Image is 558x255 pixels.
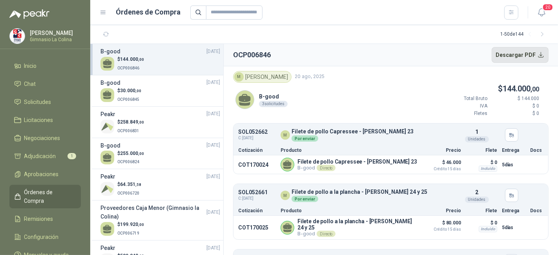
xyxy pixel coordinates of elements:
span: [DATE] [206,173,220,180]
a: Inicio [9,58,81,73]
a: Solicitudes [9,95,81,109]
span: 30.000 [120,88,141,93]
div: Directo [317,165,336,171]
p: $ 0 [492,102,539,110]
p: Fletes [440,110,487,117]
p: $ [117,56,144,63]
p: $ [117,150,144,157]
span: OCP006720 [117,191,139,195]
span: OCP006846 [117,66,139,70]
p: Precio [422,208,461,213]
span: 64.351 [120,182,141,187]
div: Incluido [479,226,497,232]
p: $ 0 [492,110,539,117]
span: Solicitudes [24,98,51,106]
span: ,58 [135,182,141,187]
p: COT170025 [238,224,276,231]
span: Configuración [24,233,59,241]
span: Negociaciones [24,134,60,142]
p: Cotización [238,208,276,213]
p: 1 [475,127,478,136]
span: 20 [542,4,553,11]
p: $ [117,87,141,95]
span: Inicio [24,62,37,70]
p: $ [117,221,144,228]
p: Entrega [502,148,525,153]
div: Incluido [479,166,497,172]
span: [DATE] [206,209,220,216]
button: Descargar PDF [492,47,549,63]
p: $ 0 [466,218,497,228]
p: Docs [530,148,543,153]
div: Directo [317,231,336,237]
p: $ 80.000 [422,218,461,231]
p: $ 0 [466,158,497,167]
a: B-good[DATE] $30.000,00OCP006845 [100,78,220,103]
span: OCP006831 [117,129,139,133]
span: ,00 [135,89,141,93]
img: Logo peakr [9,9,49,19]
p: Filete de pollo Capressee - [PERSON_NAME] 23 [292,129,414,135]
h2: OCP006846 [233,49,271,60]
a: Órdenes de Compra [9,185,81,208]
img: Company Logo [100,120,114,133]
h3: B-good [100,47,120,56]
p: IVA [440,102,487,110]
p: [PERSON_NAME] [30,30,79,36]
div: M [281,191,290,200]
span: 199.920 [120,222,144,227]
div: 3 solicitudes [259,101,288,107]
span: C: [DATE] [238,195,276,202]
p: Filete de pollo a la plancha - [PERSON_NAME] 24 y 25 [297,218,417,231]
span: ,00 [138,120,144,124]
span: Chat [24,80,36,88]
p: B-good [297,231,417,237]
span: [DATE] [206,110,220,118]
div: [PERSON_NAME] [233,71,292,83]
div: Por enviar [292,196,318,202]
p: Docs [530,208,543,213]
h3: Peakr [100,110,115,118]
div: 1 - 50 de 144 [500,28,549,41]
span: Aprobaciones [24,170,59,178]
span: ,00 [138,222,144,227]
p: $ 144.000 [492,95,539,102]
a: B-good[DATE] $255.000,00OCP006824 [100,141,220,166]
span: ,00 [531,86,539,93]
span: [DATE] [206,244,220,252]
p: 5 días [502,160,525,169]
div: M [281,130,290,140]
p: B-good [259,92,288,101]
span: OCP006845 [117,97,139,102]
a: Chat [9,76,81,91]
a: Configuración [9,229,81,244]
p: $ 46.000 [422,158,461,171]
p: Producto [281,208,417,213]
p: 5 días [502,223,525,232]
span: [DATE] [206,142,220,149]
div: Por enviar [292,135,318,142]
span: Remisiones [24,215,53,223]
a: B-good[DATE] $144.000,00OCP006846 [100,47,220,72]
span: OCP006719 [117,231,139,235]
p: Flete [466,208,497,213]
p: B-good [297,165,417,171]
h3: B-good [100,78,120,87]
p: SOL052661 [238,189,276,195]
img: Company Logo [100,182,114,196]
a: Aprobaciones [9,167,81,182]
button: 20 [534,5,549,20]
span: [DATE] [206,48,220,55]
a: Negociaciones [9,131,81,146]
div: M [234,72,244,82]
p: $ [117,181,141,188]
h3: B-good [100,141,120,150]
span: Licitaciones [24,116,53,124]
h3: Peakr [100,172,115,181]
p: Producto [281,148,417,153]
span: 20 ago, 2025 [295,73,325,80]
h3: Peakr [100,244,115,252]
span: 258.849 [120,119,144,125]
p: Cotización [238,148,276,153]
p: Filete de pollo Capressee - [PERSON_NAME] 23 [297,158,417,165]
